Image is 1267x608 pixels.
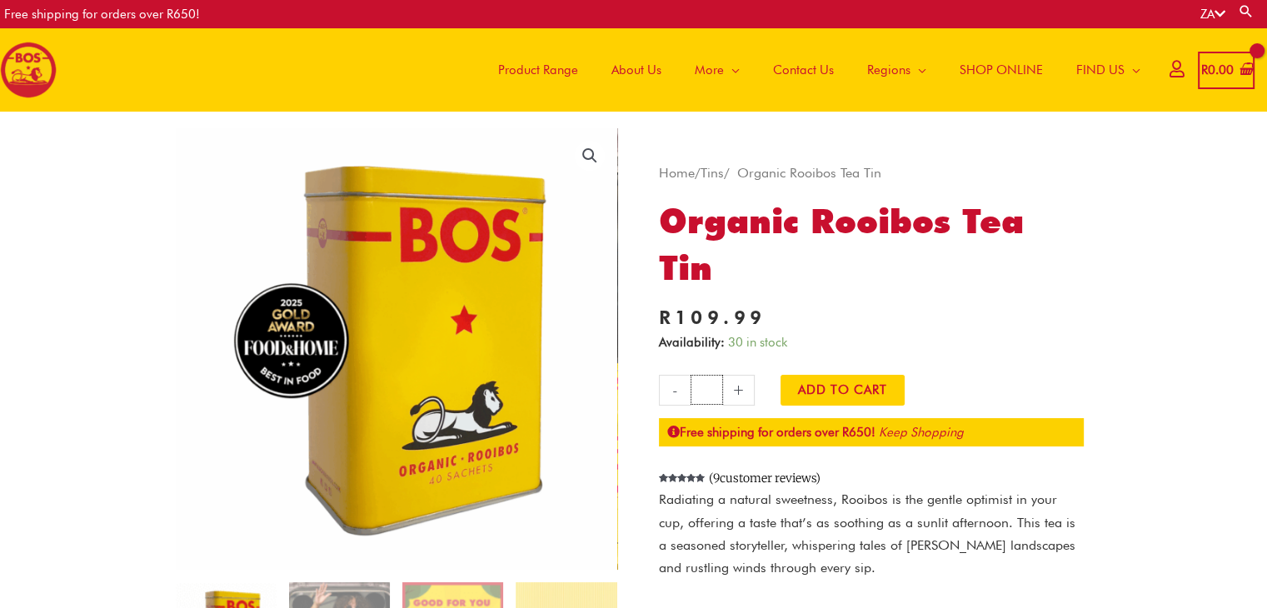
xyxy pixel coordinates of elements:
span: SHOP ONLINE [960,45,1043,95]
span: 30 in stock [728,335,787,350]
a: View full-screen image gallery [575,141,605,171]
a: (9customer reviews) [709,469,821,489]
span: About Us [611,45,661,95]
a: More [678,28,756,112]
a: View Shopping Cart, empty [1198,52,1255,89]
span: R [1201,62,1208,77]
a: SHOP ONLINE [943,28,1060,112]
a: - [659,375,691,406]
a: Product Range [481,28,595,112]
nav: Breadcrumb [659,162,1084,184]
span: More [695,45,724,95]
a: Keep Shopping [879,425,964,440]
input: Product quantity [691,375,723,406]
span: Product Range [498,45,578,95]
span: 9 [659,474,663,496]
span: FIND US [1076,45,1125,95]
span: Contact Us [773,45,834,95]
bdi: 0.00 [1201,62,1234,77]
a: ZA [1200,7,1225,22]
a: + [723,375,755,406]
a: Tins [701,165,724,181]
span: Availability: [659,335,725,350]
span: Rated out of 5 based on customer ratings [659,474,706,522]
a: Search button [1238,3,1255,19]
a: Home [659,165,695,181]
bdi: 109.99 [659,306,766,328]
a: Regions [850,28,943,112]
span: 9 [713,471,720,486]
p: Radiating a natural sweetness, Rooibos is the gentle optimist in your cup, offering a taste that’... [659,488,1084,579]
span: R [659,306,675,328]
h1: Organic Rooibos Tea Tin [659,197,1084,291]
nav: Site Navigation [469,28,1157,112]
button: Add to Cart [781,375,905,406]
strong: Free shipping for orders over R650! [667,425,875,440]
a: Contact Us [756,28,850,112]
a: About Us [595,28,678,112]
span: Regions [867,45,910,95]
